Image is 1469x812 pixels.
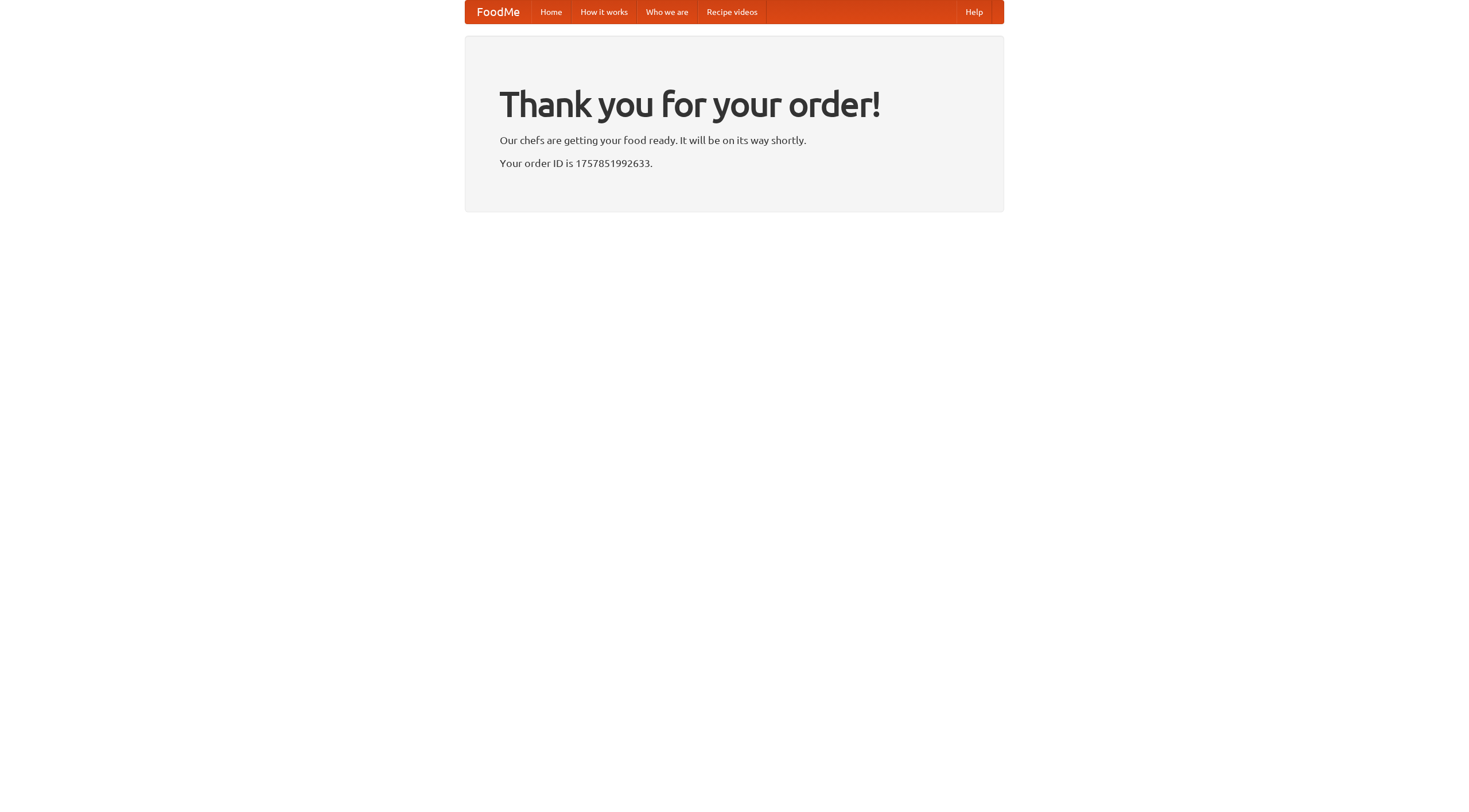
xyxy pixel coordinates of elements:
p: Our chefs are getting your food ready. It will be on its way shortly. [500,131,969,149]
a: Home [531,1,572,24]
a: How it works [572,1,637,24]
h1: Thank you for your order! [500,76,969,131]
a: FoodMe [465,1,531,24]
p: Your order ID is 1757851992633. [500,154,969,172]
a: Recipe videos [698,1,767,24]
a: Who we are [637,1,698,24]
a: Help [957,1,992,24]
